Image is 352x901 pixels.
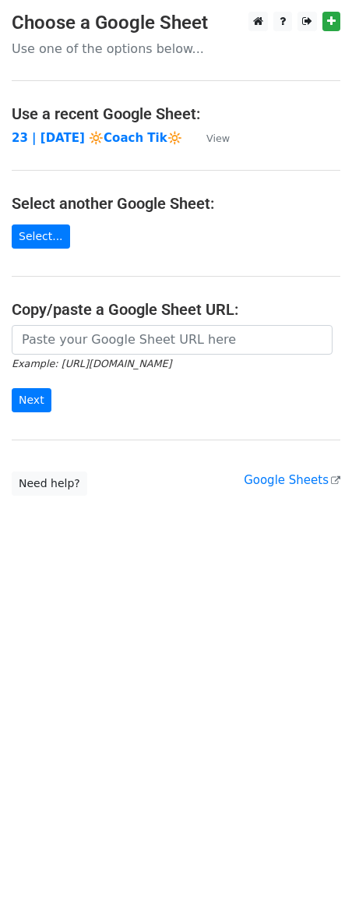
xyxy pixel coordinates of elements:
[12,224,70,249] a: Select...
[12,358,171,369] small: Example: [URL][DOMAIN_NAME]
[12,300,340,319] h4: Copy/paste a Google Sheet URL:
[12,104,340,123] h4: Use a recent Google Sheet:
[12,12,340,34] h3: Choose a Google Sheet
[191,131,230,145] a: View
[12,194,340,213] h4: Select another Google Sheet:
[206,132,230,144] small: View
[12,472,87,496] a: Need help?
[12,325,333,355] input: Paste your Google Sheet URL here
[244,473,340,487] a: Google Sheets
[12,388,51,412] input: Next
[12,131,182,145] a: 23 | [DATE] 🔆Coach Tik🔆
[12,41,340,57] p: Use one of the options below...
